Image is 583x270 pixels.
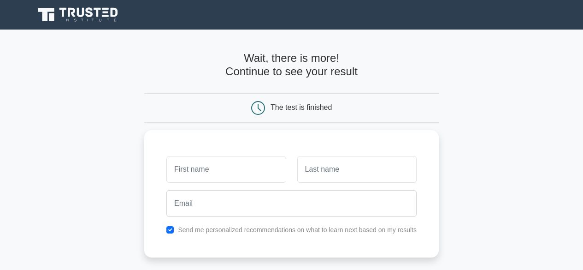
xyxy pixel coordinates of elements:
[166,190,417,217] input: Email
[178,226,417,234] label: Send me personalized recommendations on what to learn next based on my results
[144,52,439,78] h4: Wait, there is more! Continue to see your result
[271,103,332,111] div: The test is finished
[297,156,417,183] input: Last name
[166,156,286,183] input: First name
